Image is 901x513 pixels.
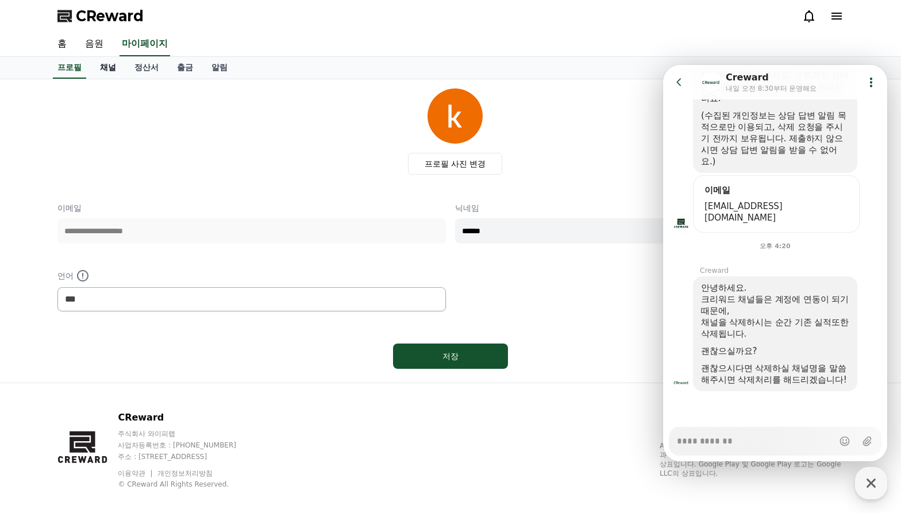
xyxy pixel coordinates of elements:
a: 알림 [202,57,237,79]
a: 홈 [48,32,76,56]
img: profile_image [428,88,483,144]
a: 이용약관 [118,469,154,477]
a: 음원 [76,32,113,56]
label: 프로필 사진 변경 [408,153,503,175]
p: 닉네임 [455,202,844,214]
a: 채널 [91,57,125,79]
a: 출금 [168,57,202,79]
p: CReward [118,411,258,425]
p: 주식회사 와이피랩 [118,429,258,438]
a: 개인정보처리방침 [157,469,213,477]
span: CReward [76,7,144,25]
p: © CReward All Rights Reserved. [118,480,258,489]
iframe: Channel chat [663,65,887,461]
a: CReward [57,7,144,25]
a: 마이페이지 [120,32,170,56]
p: 주소 : [STREET_ADDRESS] [118,452,258,461]
button: 저장 [393,344,508,369]
div: 저장 [416,350,485,362]
a: 정산서 [125,57,168,79]
p: 이메일 [57,202,446,214]
p: 사업자등록번호 : [PHONE_NUMBER] [118,441,258,450]
p: App Store, iCloud, iCloud Drive 및 iTunes Store는 미국과 그 밖의 나라 및 지역에서 등록된 Apple Inc.의 서비스 상표입니다. Goo... [660,441,844,478]
p: 언어 [57,269,446,283]
a: 프로필 [53,57,86,79]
